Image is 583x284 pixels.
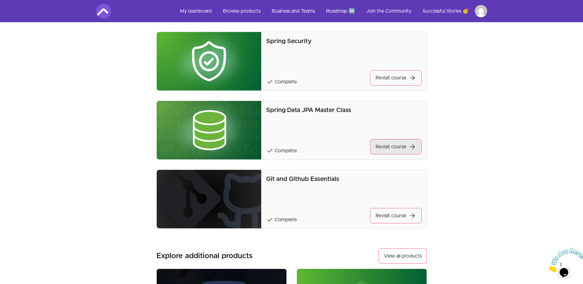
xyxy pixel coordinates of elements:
[370,70,422,86] a: Revisit coursearrow_forward
[157,101,262,159] img: Product image for Spring Data JPA Master Class
[2,2,41,27] img: Chat attention grabber
[321,4,360,18] a: Roadmap 🆕
[175,4,487,18] nav: Main
[96,4,111,18] img: Amigoscode logo
[409,143,416,150] span: arrow_forward
[475,5,487,17] img: Profile image for San Tol
[266,147,274,154] span: check
[156,251,253,261] h3: Explore additional products
[275,148,297,153] span: Complete
[157,32,262,90] img: Product image for Spring Security
[418,4,474,18] a: Successful Stories 🥳
[379,248,427,264] button: View all products
[266,106,421,114] p: Spring Data JPA Master Class
[361,4,416,18] a: Join the Community
[218,4,266,18] a: Browse products
[266,78,274,86] span: check
[545,246,583,275] iframe: chat widget
[266,175,421,183] p: Git and Github Essentials
[409,212,416,219] span: arrow_forward
[409,74,416,82] span: arrow_forward
[267,4,320,18] a: Business and Teams
[266,37,421,46] p: Spring Security
[275,217,297,222] span: Complete
[157,170,262,228] img: Product image for Git and Github Essentials
[275,79,297,84] span: Complete
[2,2,5,8] span: 1
[370,208,422,223] a: Revisit coursearrow_forward
[175,4,217,18] a: My dashboard
[370,139,422,154] a: Revisit coursearrow_forward
[266,216,274,223] span: check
